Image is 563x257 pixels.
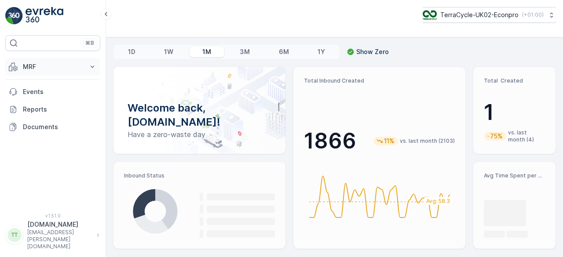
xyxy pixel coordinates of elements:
[27,229,92,250] p: [EMAIL_ADDRESS][PERSON_NAME][DOMAIN_NAME]
[5,213,100,218] span: v 1.51.0
[383,137,395,145] p: 11%
[202,47,211,56] p: 1M
[279,47,289,56] p: 6M
[124,172,275,179] p: Inbound Status
[440,11,519,19] p: TerraCycle-UK02-Econpro
[128,47,135,56] p: 1D
[484,99,545,126] p: 1
[85,40,94,47] p: ⌘B
[7,228,22,242] div: TT
[489,132,504,141] p: 75%
[23,87,97,96] p: Events
[5,101,100,118] a: Reports
[508,129,545,143] p: vs. last month (4)
[356,47,389,56] p: Show Zero
[164,47,173,56] p: 1W
[5,58,100,76] button: MRF
[400,138,455,145] p: vs. last month (2103)
[27,220,92,229] p: [DOMAIN_NAME]
[26,7,63,25] img: logo_light-DOdMpM7g.png
[23,123,97,131] p: Documents
[484,77,545,84] p: Total Created
[304,77,455,84] p: Total Inbound Created
[304,128,356,154] p: 1866
[5,83,100,101] a: Events
[128,129,271,140] p: Have a zero-waste day
[5,220,100,250] button: TT[DOMAIN_NAME][EMAIL_ADDRESS][PERSON_NAME][DOMAIN_NAME]
[240,47,250,56] p: 3M
[5,7,23,25] img: logo
[423,10,437,20] img: terracycle_logo_wKaHoWT.png
[318,47,325,56] p: 1Y
[423,7,556,23] button: TerraCycle-UK02-Econpro(+01:00)
[522,11,544,18] p: ( +01:00 )
[23,105,97,114] p: Reports
[128,101,271,129] p: Welcome back, [DOMAIN_NAME]!
[5,118,100,136] a: Documents
[484,172,545,179] p: Avg Time Spent per Process
[23,62,83,71] p: MRF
